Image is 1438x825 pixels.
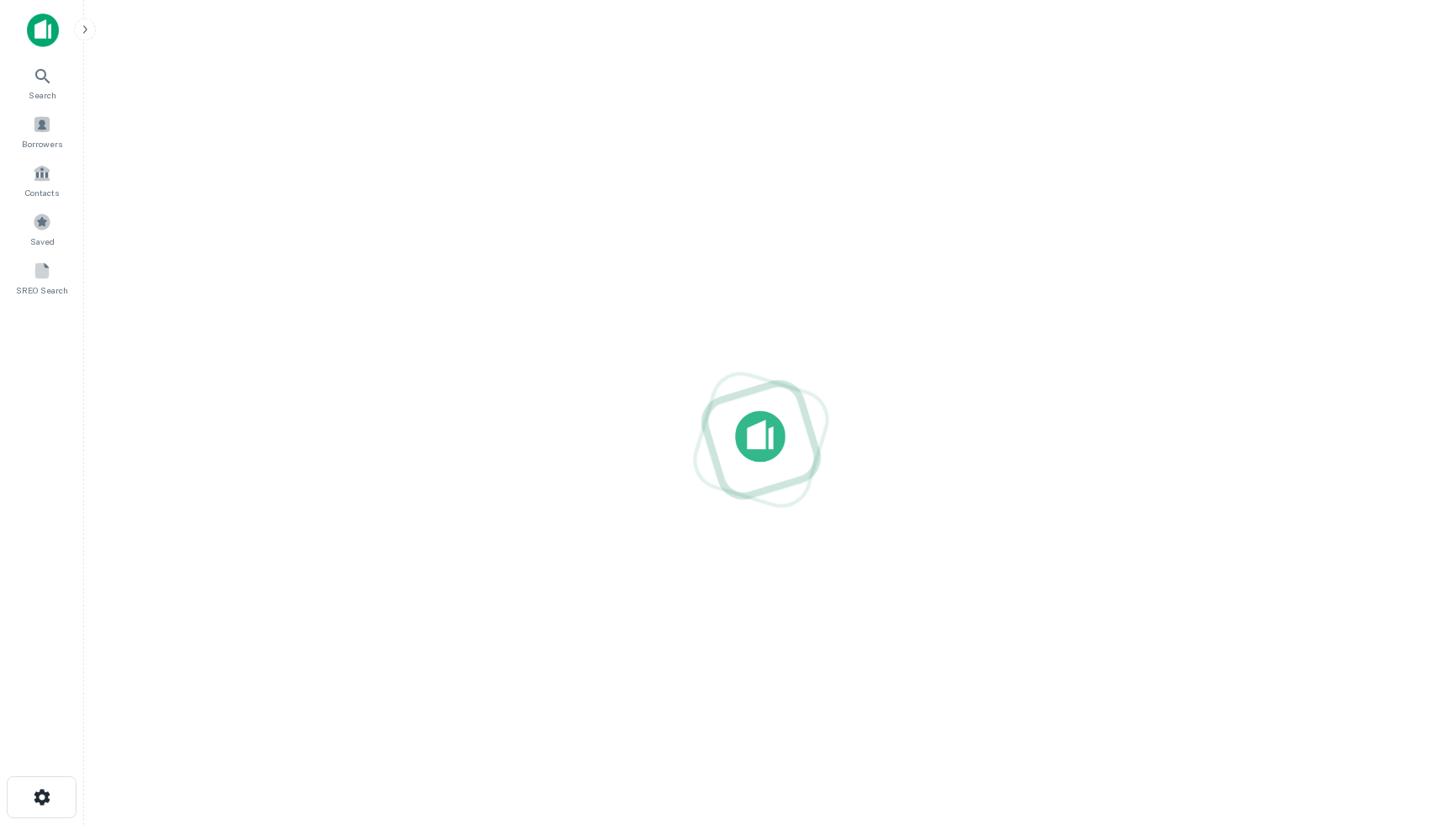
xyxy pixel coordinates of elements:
span: SREO Search [16,283,68,297]
a: SREO Search [5,255,79,300]
span: Borrowers [22,137,62,151]
a: Search [5,60,79,105]
img: capitalize-icon.png [27,13,59,47]
a: Borrowers [5,108,79,154]
span: Contacts [25,186,59,199]
span: Saved [30,235,55,248]
a: Saved [5,206,79,251]
span: Search [29,88,56,102]
a: Contacts [5,157,79,203]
